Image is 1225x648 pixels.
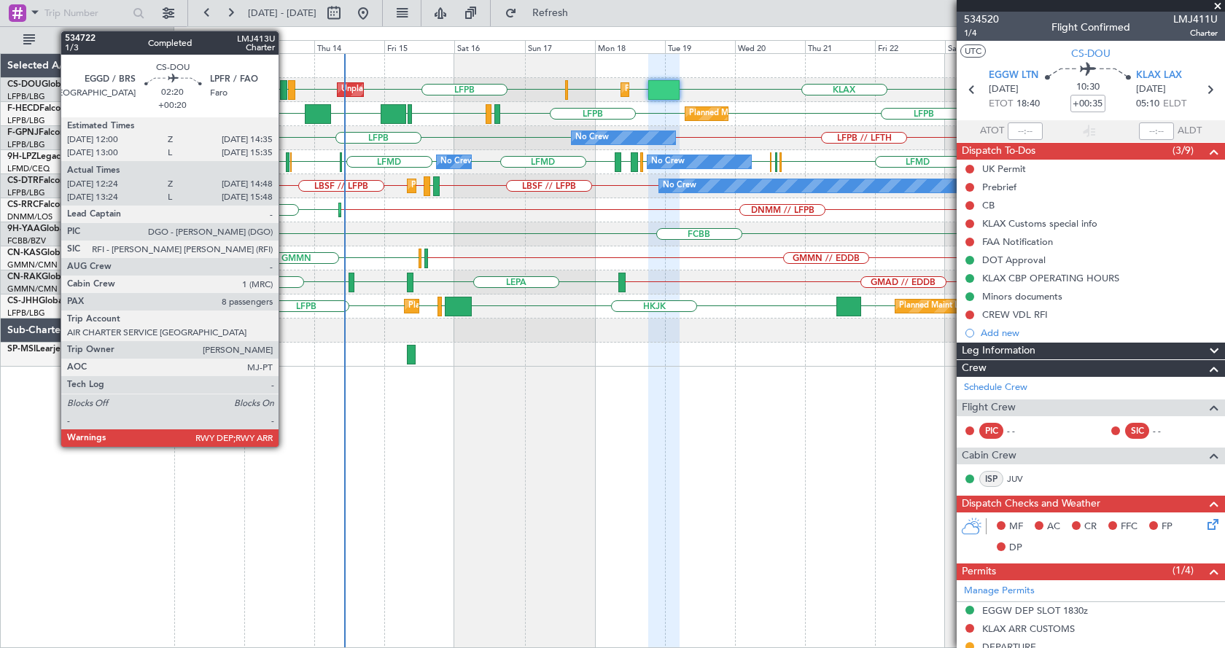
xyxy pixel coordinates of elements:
[595,40,665,53] div: Mon 18
[7,273,42,281] span: CN-RAK
[962,496,1100,512] span: Dispatch Checks and Weather
[982,604,1088,617] div: EGGW DEP SLOT 1830z
[7,225,90,233] a: 9H-YAAGlobal 5000
[1162,520,1172,534] span: FP
[454,40,524,53] div: Sat 16
[7,80,42,89] span: CS-DOU
[1153,424,1186,437] div: - -
[44,2,128,24] input: Trip Number
[7,163,50,174] a: LFMD/CEQ
[7,104,79,113] a: F-HECDFalcon 7X
[960,44,986,58] button: UTC
[7,128,39,137] span: F-GPNJ
[1008,122,1043,140] input: --:--
[7,200,93,209] a: CS-RRCFalcon 900LX
[964,584,1035,598] a: Manage Permits
[964,380,1027,395] a: Schedule Crew
[575,127,609,149] div: No Crew
[341,79,581,101] div: Unplanned Maint [GEOGRAPHIC_DATA] ([GEOGRAPHIC_DATA])
[979,423,1003,439] div: PIC
[1121,520,1137,534] span: FFC
[7,91,45,102] a: LFPB/LBG
[1172,143,1194,158] span: (3/9)
[7,176,88,185] a: CS-DTRFalcon 2000
[982,290,1062,302] div: Minors documents
[1016,97,1040,112] span: 18:40
[663,175,696,197] div: No Crew
[176,29,201,42] div: [DATE]
[206,295,435,317] div: Planned Maint [GEOGRAPHIC_DATA] ([GEOGRAPHIC_DATA])
[982,217,1097,230] div: KLAX Customs special info
[7,345,36,354] span: SP-MSI
[982,254,1046,266] div: DOT Approval
[1172,563,1194,578] span: (1/4)
[16,28,158,52] button: All Aircraft
[7,259,58,270] a: GMMN/CMN
[1173,27,1218,39] span: Charter
[899,295,1073,317] div: Planned Maint London ([GEOGRAPHIC_DATA])
[7,297,88,305] a: CS-JHHGlobal 6000
[982,181,1016,193] div: Prebrief
[1047,520,1060,534] span: AC
[1009,541,1022,555] span: DP
[174,40,244,53] div: Tue 12
[625,79,855,101] div: Planned Maint [GEOGRAPHIC_DATA] ([GEOGRAPHIC_DATA])
[962,399,1016,416] span: Flight Crew
[689,103,919,125] div: Planned Maint [GEOGRAPHIC_DATA] ([GEOGRAPHIC_DATA])
[314,40,384,53] div: Thu 14
[982,199,995,211] div: CB
[7,225,40,233] span: 9H-YAA
[651,151,685,173] div: No Crew
[7,80,91,89] a: CS-DOUGlobal 6500
[979,471,1003,487] div: ISP
[962,448,1016,464] span: Cabin Crew
[962,563,996,580] span: Permits
[1136,97,1159,112] span: 05:10
[384,40,454,53] div: Fri 15
[962,343,1035,359] span: Leg Information
[962,143,1035,160] span: Dispatch To-Dos
[7,176,39,185] span: CS-DTR
[244,40,314,53] div: Wed 13
[1136,82,1166,97] span: [DATE]
[1009,520,1023,534] span: MF
[982,235,1053,248] div: FAA Notification
[7,200,39,209] span: CS-RRC
[989,97,1013,112] span: ETOT
[7,115,45,126] a: LFPB/LBG
[7,273,91,281] a: CN-RAKGlobal 6000
[7,187,45,198] a: LFPB/LBG
[980,124,1004,138] span: ATOT
[7,104,39,113] span: F-HECD
[805,40,875,53] div: Thu 21
[7,308,45,319] a: LFPB/LBG
[440,151,474,173] div: No Crew
[7,152,83,161] a: 9H-LPZLegacy 500
[271,175,346,197] div: Planned Maint Sofia
[964,27,999,39] span: 1/4
[964,12,999,27] span: 534520
[1007,472,1040,485] a: JUV
[1051,20,1130,35] div: Flight Confirmed
[875,40,945,53] div: Fri 22
[7,139,45,150] a: LFPB/LBG
[1163,97,1186,112] span: ELDT
[7,128,94,137] a: F-GPNJFalcon 900EX
[7,235,46,246] a: FCBB/BZV
[1125,423,1149,439] div: SIC
[7,297,39,305] span: CS-JHH
[1178,124,1202,138] span: ALDT
[1076,80,1100,95] span: 10:30
[989,69,1038,83] span: EGGW LTN
[945,40,1015,53] div: Sat 23
[1084,520,1097,534] span: CR
[7,249,41,257] span: CN-KAS
[735,40,805,53] div: Wed 20
[408,295,638,317] div: Planned Maint [GEOGRAPHIC_DATA] ([GEOGRAPHIC_DATA])
[1007,424,1040,437] div: - -
[665,40,735,53] div: Tue 19
[982,622,1075,635] div: KLAX ARR CUSTOMS
[7,152,36,161] span: 9H-LPZ
[411,175,641,197] div: Planned Maint [GEOGRAPHIC_DATA] ([GEOGRAPHIC_DATA])
[7,249,90,257] a: CN-KASGlobal 5000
